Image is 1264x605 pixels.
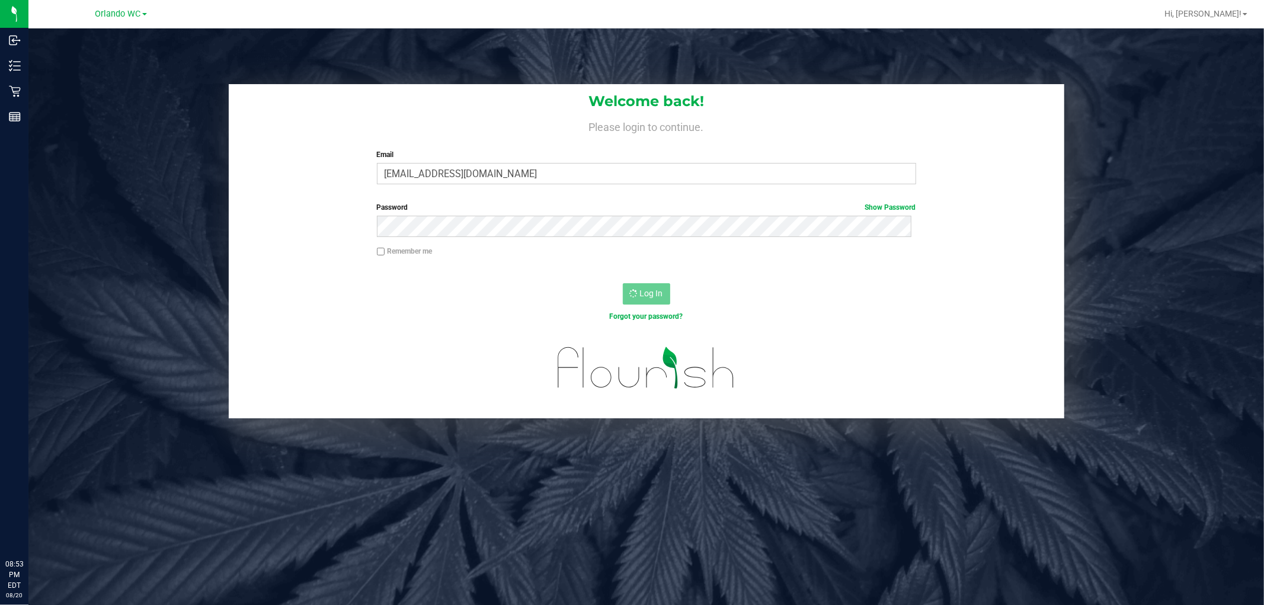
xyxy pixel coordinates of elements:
[9,111,21,123] inline-svg: Reports
[229,119,1064,133] h4: Please login to continue.
[5,559,23,591] p: 08:53 PM EDT
[9,85,21,97] inline-svg: Retail
[229,94,1064,109] h1: Welcome back!
[9,60,21,72] inline-svg: Inventory
[9,34,21,46] inline-svg: Inbound
[865,203,916,212] a: Show Password
[1164,9,1241,18] span: Hi, [PERSON_NAME]!
[377,248,385,256] input: Remember me
[377,149,916,160] label: Email
[95,9,141,19] span: Orlando WC
[542,334,751,401] img: flourish_logo.svg
[377,203,408,212] span: Password
[377,246,433,257] label: Remember me
[610,312,683,321] a: Forgot your password?
[640,289,663,298] span: Log In
[623,283,670,305] button: Log In
[5,591,23,600] p: 08/20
